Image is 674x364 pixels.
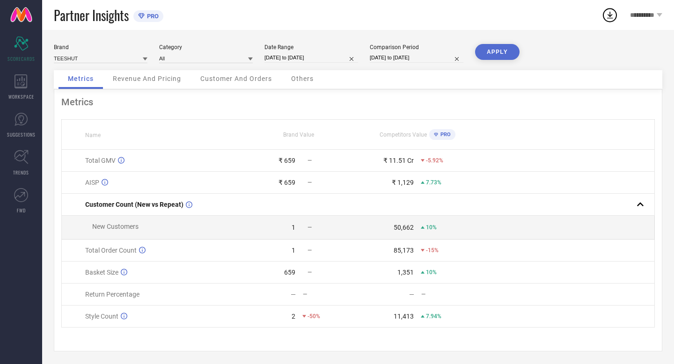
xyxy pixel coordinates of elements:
[601,7,618,23] div: Open download list
[438,131,451,138] span: PRO
[421,291,476,298] div: —
[54,44,147,51] div: Brand
[308,179,312,186] span: —
[291,291,296,298] div: —
[370,53,463,63] input: Select comparison period
[61,96,655,108] div: Metrics
[397,269,414,276] div: 1,351
[370,44,463,51] div: Comparison Period
[380,131,427,138] span: Competitors Value
[426,157,443,164] span: -5.92%
[392,179,414,186] div: ₹ 1,129
[17,207,26,214] span: FWD
[426,269,437,276] span: 10%
[383,157,414,164] div: ₹ 11.51 Cr
[85,247,137,254] span: Total Order Count
[68,75,94,82] span: Metrics
[409,291,414,298] div: —
[426,247,439,254] span: -15%
[426,313,441,320] span: 7.94%
[291,75,314,82] span: Others
[308,157,312,164] span: —
[308,269,312,276] span: —
[85,132,101,138] span: Name
[303,291,358,298] div: —
[85,201,183,208] span: Customer Count (New vs Repeat)
[200,75,272,82] span: Customer And Orders
[308,224,312,231] span: —
[278,179,295,186] div: ₹ 659
[85,179,99,186] span: AISP
[292,313,295,320] div: 2
[92,223,139,230] span: New Customers
[54,6,129,25] span: Partner Insights
[85,291,139,298] span: Return Percentage
[475,44,520,60] button: APPLY
[85,313,118,320] span: Style Count
[8,93,34,100] span: WORKSPACE
[308,247,312,254] span: —
[13,169,29,176] span: TRENDS
[159,44,253,51] div: Category
[264,53,358,63] input: Select date range
[278,157,295,164] div: ₹ 659
[394,224,414,231] div: 50,662
[85,269,118,276] span: Basket Size
[7,131,36,138] span: SUGGESTIONS
[308,313,320,320] span: -50%
[426,179,441,186] span: 7.73%
[113,75,181,82] span: Revenue And Pricing
[145,13,159,20] span: PRO
[264,44,358,51] div: Date Range
[283,131,314,138] span: Brand Value
[426,224,437,231] span: 10%
[284,269,295,276] div: 659
[85,157,116,164] span: Total GMV
[7,55,35,62] span: SCORECARDS
[292,224,295,231] div: 1
[394,247,414,254] div: 85,173
[394,313,414,320] div: 11,413
[292,247,295,254] div: 1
